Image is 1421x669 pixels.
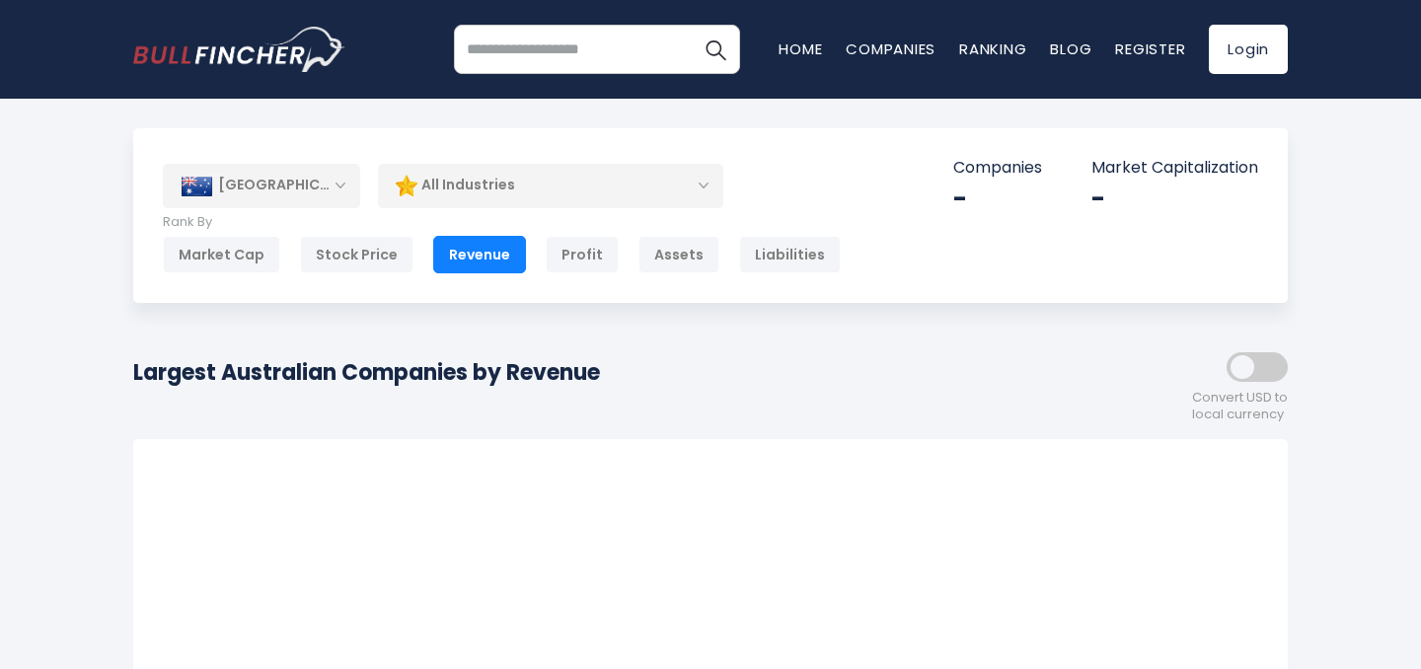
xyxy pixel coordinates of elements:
[1091,184,1258,214] div: -
[691,25,740,74] button: Search
[953,158,1042,179] p: Companies
[433,236,526,273] div: Revenue
[1091,158,1258,179] p: Market Capitalization
[638,236,719,273] div: Assets
[300,236,413,273] div: Stock Price
[1050,38,1091,59] a: Blog
[846,38,935,59] a: Companies
[1209,25,1288,74] a: Login
[1115,38,1185,59] a: Register
[133,27,345,72] img: bullfincher logo
[1192,390,1288,423] span: Convert USD to local currency
[133,356,600,389] h1: Largest Australian Companies by Revenue
[546,236,619,273] div: Profit
[739,236,841,273] div: Liabilities
[163,236,280,273] div: Market Cap
[378,163,723,208] div: All Industries
[163,164,360,207] div: [GEOGRAPHIC_DATA]
[133,27,345,72] a: Go to homepage
[779,38,822,59] a: Home
[163,214,841,231] p: Rank By
[959,38,1026,59] a: Ranking
[953,184,1042,214] div: -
